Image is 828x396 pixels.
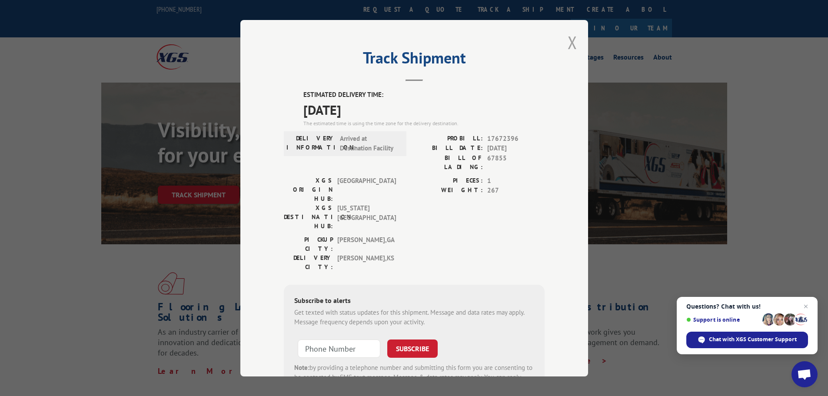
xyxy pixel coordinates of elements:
span: Support is online [686,316,759,323]
label: DELIVERY CITY: [284,253,333,271]
strong: Note: [294,363,309,371]
label: XGS DESTINATION HUB: [284,203,333,230]
span: 267 [487,186,545,196]
span: [US_STATE][GEOGRAPHIC_DATA] [337,203,396,230]
h2: Track Shipment [284,52,545,68]
label: DELIVERY INFORMATION: [286,133,336,153]
label: PIECES: [414,176,483,186]
label: PICKUP CITY: [284,235,333,253]
span: [DATE] [487,143,545,153]
button: Close modal [568,31,577,54]
span: Chat with XGS Customer Support [709,336,797,343]
div: Get texted with status updates for this shipment. Message and data rates may apply. Message frequ... [294,307,534,327]
span: [DATE] [303,100,545,119]
label: ESTIMATED DELIVERY TIME: [303,90,545,100]
span: Close chat [801,301,811,312]
label: BILL DATE: [414,143,483,153]
span: 17672396 [487,133,545,143]
span: 67855 [487,153,545,171]
label: PROBILL: [414,133,483,143]
label: BILL OF LADING: [414,153,483,171]
span: [GEOGRAPHIC_DATA] [337,176,396,203]
label: XGS ORIGIN HUB: [284,176,333,203]
span: [PERSON_NAME] , KS [337,253,396,271]
div: by providing a telephone number and submitting this form you are consenting to be contacted by SM... [294,363,534,392]
div: Open chat [791,361,818,387]
div: Subscribe to alerts [294,295,534,307]
button: SUBSCRIBE [387,339,438,357]
label: WEIGHT: [414,186,483,196]
div: The estimated time is using the time zone for the delivery destination. [303,119,545,127]
span: Arrived at Destination Facility [340,133,399,153]
input: Phone Number [298,339,380,357]
span: 1 [487,176,545,186]
span: [PERSON_NAME] , GA [337,235,396,253]
span: Questions? Chat with us! [686,303,808,310]
div: Chat with XGS Customer Support [686,332,808,348]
